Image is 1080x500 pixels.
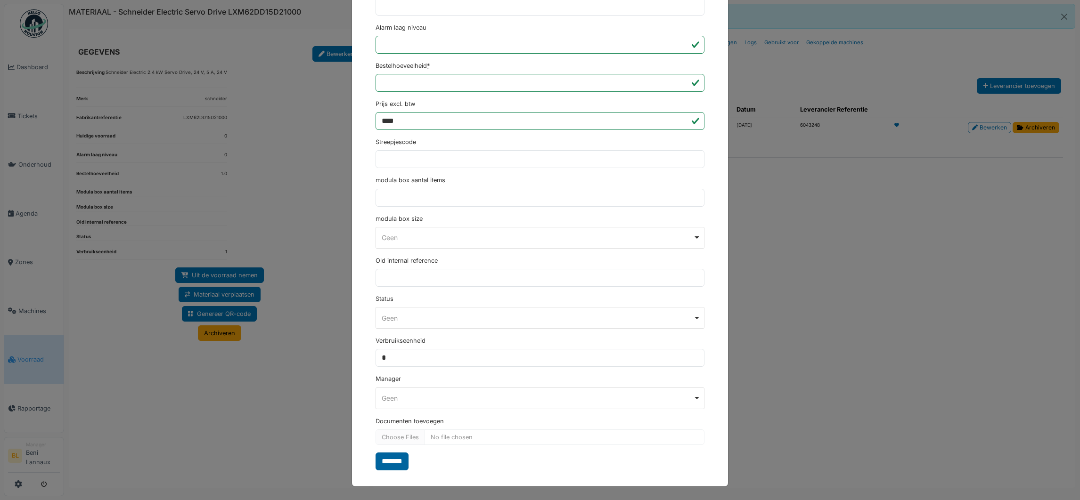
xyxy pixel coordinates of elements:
[382,313,693,323] div: Geen
[376,137,416,146] label: Streepjescode
[382,233,693,242] div: Geen
[376,176,445,185] label: modula box aantal items
[376,417,444,426] label: Documenten toevoegen
[376,256,438,265] label: Old internal reference
[376,99,415,108] label: Prijs excl. btw
[382,393,693,403] div: Geen
[376,294,393,303] label: Status
[376,61,430,70] label: Bestelhoeveelheid
[376,336,425,345] label: Verbruikseenheid
[376,214,423,223] label: modula box size
[376,23,426,32] label: Alarm laag niveau
[376,374,401,383] label: Manager
[427,62,430,69] abbr: Verplicht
